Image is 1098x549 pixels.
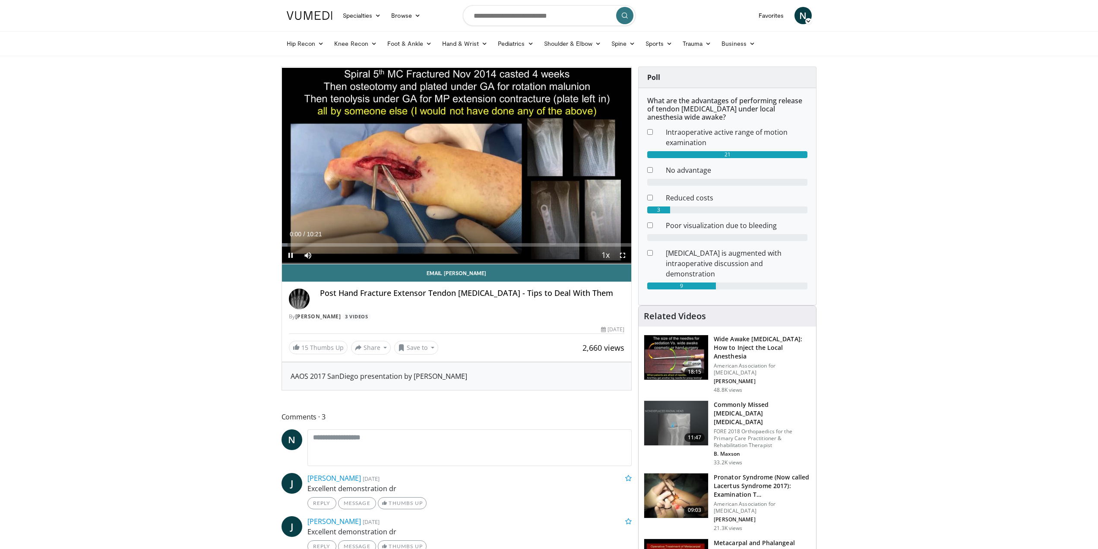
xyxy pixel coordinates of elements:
[714,400,811,426] h3: Commonly Missed [MEDICAL_DATA] [MEDICAL_DATA]
[329,35,382,52] a: Knee Recon
[307,231,322,238] span: 10:21
[382,35,437,52] a: Foot & Ankle
[647,151,807,158] div: 21
[794,7,812,24] a: N
[282,516,302,537] a: J
[282,264,632,282] a: Email [PERSON_NAME]
[647,73,660,82] strong: Poll
[714,516,811,523] p: [PERSON_NAME]
[386,7,426,24] a: Browse
[644,401,708,446] img: b2c65235-e098-4cd2-ab0f-914df5e3e270.150x105_q85_crop-smart_upscale.jpg
[659,193,814,203] dd: Reduced costs
[601,326,624,333] div: [DATE]
[307,497,336,509] a: Reply
[714,473,811,499] h3: Pronator Syndrome (Now called Lacertus Syndrome 2017): Examination T…
[684,506,705,514] span: 09:03
[714,525,742,532] p: 21.3K views
[282,243,632,247] div: Progress Bar
[363,518,380,526] small: [DATE]
[290,231,301,238] span: 0:00
[289,341,348,354] a: 15 Thumbs Up
[644,400,811,466] a: 11:47 Commonly Missed [MEDICAL_DATA] [MEDICAL_DATA] FORE 2018 Orthopaedics for the Primary Care P...
[378,497,427,509] a: Thumbs Up
[644,335,811,394] a: 18:15 Wide Awake [MEDICAL_DATA]: How to Inject the Local Anesthesia American Association for [MED...
[582,343,624,353] span: 2,660 views
[282,411,632,422] span: Comments 3
[714,387,742,394] p: 48.8K views
[753,7,789,24] a: Favorites
[659,165,814,175] dd: No advantage
[714,362,811,376] p: American Association for [MEDICAL_DATA]
[282,247,299,264] button: Pause
[644,311,706,321] h4: Related Videos
[714,378,811,385] p: [PERSON_NAME]
[289,289,310,309] img: Avatar
[677,35,717,52] a: Trauma
[659,127,814,148] dd: Intraoperative active range of motion examination
[282,35,329,52] a: Hip Recon
[342,313,371,320] a: 3 Videos
[684,368,705,376] span: 18:15
[320,289,625,298] h4: Post Hand Fracture Extensor Tendon [MEDICAL_DATA] - Tips to Deal With Them
[647,206,670,213] div: 3
[295,313,341,320] a: [PERSON_NAME]
[282,67,632,264] video-js: Video Player
[606,35,640,52] a: Spine
[437,35,493,52] a: Hand & Wrist
[351,341,391,355] button: Share
[684,433,705,442] span: 11:47
[647,97,807,122] h6: What are the advantages of performing release of tendon [MEDICAL_DATA] under local anesthesia wid...
[539,35,606,52] a: Shoulder & Elbow
[714,428,811,449] p: FORE 2018 Orthopaedics for the Primary Care Practitioner & Rehabilitation Therapist
[289,313,625,321] div: By
[597,247,614,264] button: Playback Rate
[287,11,332,20] img: VuMedi Logo
[659,248,814,279] dd: [MEDICAL_DATA] is augmented with intraoperative discussion and demonstration
[644,473,708,518] img: ecc38c0f-1cd8-4861-b44a-401a34bcfb2f.150x105_q85_crop-smart_upscale.jpg
[338,497,376,509] a: Message
[640,35,677,52] a: Sports
[714,335,811,361] h3: Wide Awake [MEDICAL_DATA]: How to Inject the Local Anesthesia
[304,231,305,238] span: /
[307,517,361,526] a: [PERSON_NAME]
[463,5,636,26] input: Search topics, interventions
[307,527,632,537] p: Excellent demonstration dr
[647,282,716,289] div: 9
[659,220,814,231] dd: Poor visualization due to bleeding
[282,473,302,494] a: J
[714,451,811,457] p: B. Maxson
[714,459,742,466] p: 33.2K views
[644,335,708,380] img: Q2xRg7exoPLTwO8X4xMDoxOjBrO-I4W8_1.150x105_q85_crop-smart_upscale.jpg
[394,341,438,355] button: Save to
[614,247,631,264] button: Fullscreen
[493,35,539,52] a: Pediatrics
[363,475,380,482] small: [DATE]
[301,343,308,352] span: 15
[716,35,760,52] a: Business
[338,7,386,24] a: Specialties
[291,371,623,381] div: AAOS 2017 SanDiego presentation by [PERSON_NAME]
[299,247,316,264] button: Mute
[307,473,361,483] a: [PERSON_NAME]
[282,429,302,450] a: N
[307,483,632,494] p: Excellent demonstration dr
[714,501,811,514] p: American Association for [MEDICAL_DATA]
[644,473,811,532] a: 09:03 Pronator Syndrome (Now called Lacertus Syndrome 2017): Examination T… American Association ...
